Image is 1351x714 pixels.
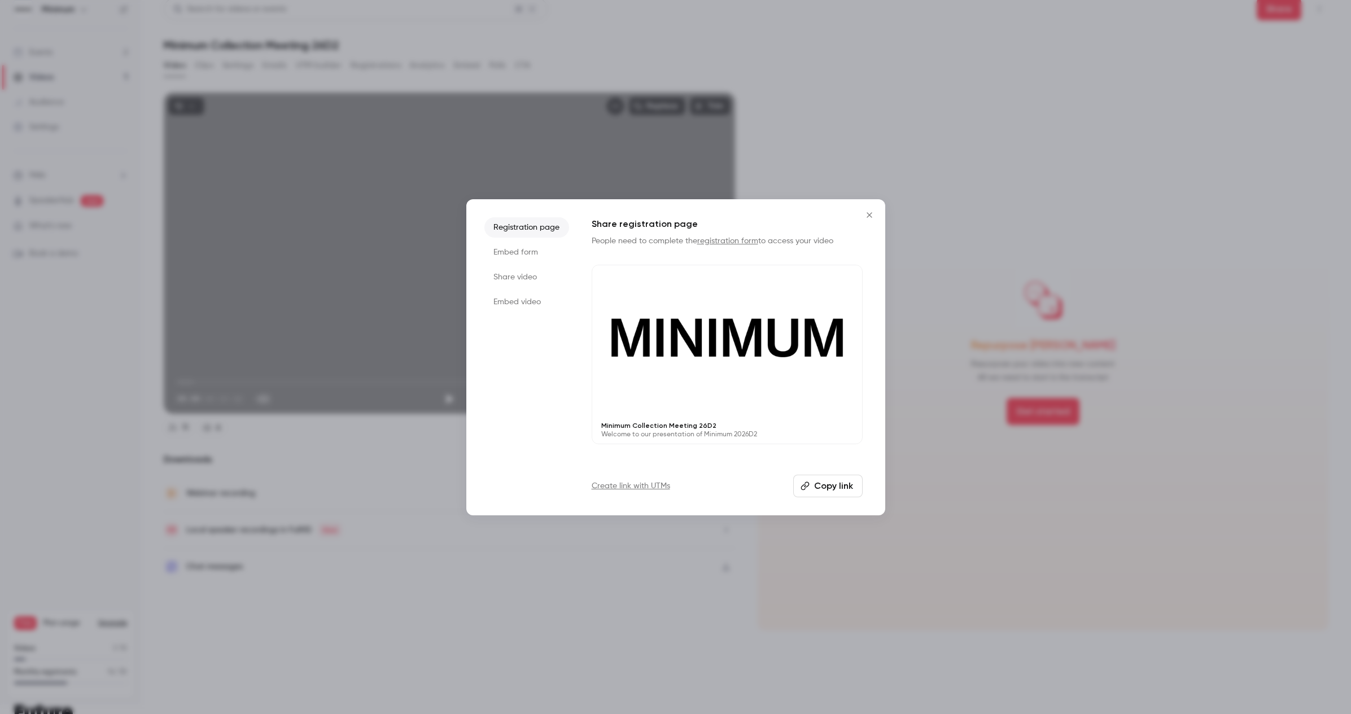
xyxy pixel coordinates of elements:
a: Minimum Collection Meeting 26D2Welcome to our presentation of Minimum 2026D2 [592,265,863,445]
li: Embed video [484,292,569,312]
li: Share video [484,267,569,287]
p: Minimum Collection Meeting 26D2 [601,421,853,430]
a: Create link with UTMs [592,480,670,492]
button: Close [858,204,881,226]
li: Registration page [484,217,569,238]
p: People need to complete the to access your video [592,235,863,247]
p: Welcome to our presentation of Minimum 2026D2 [601,430,853,439]
a: registration form [697,237,758,245]
h1: Share registration page [592,217,863,231]
button: Copy link [793,475,863,497]
li: Embed form [484,242,569,262]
